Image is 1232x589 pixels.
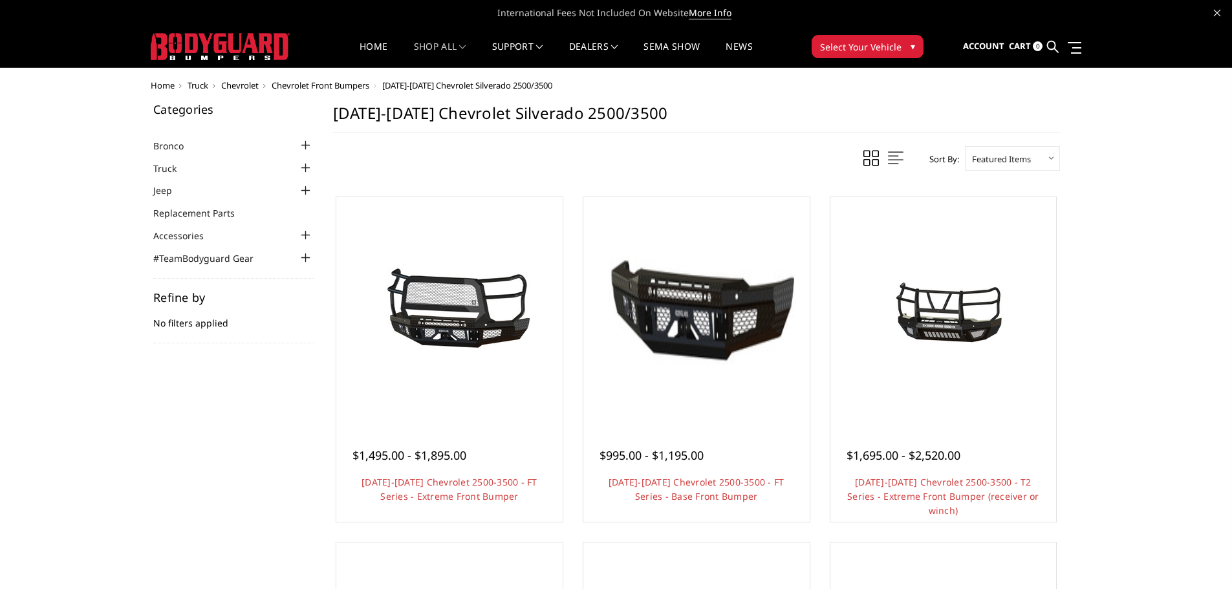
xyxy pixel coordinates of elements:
[153,162,193,175] a: Truck
[414,42,466,67] a: shop all
[362,476,537,502] a: [DATE]-[DATE] Chevrolet 2500-3500 - FT Series - Extreme Front Bumper
[1009,40,1031,52] span: Cart
[153,139,200,153] a: Bronco
[153,292,314,343] div: No filters applied
[153,206,251,220] a: Replacement Parts
[963,29,1004,64] a: Account
[922,149,959,169] label: Sort By:
[352,447,466,463] span: $1,495.00 - $1,895.00
[600,447,704,463] span: $995.00 - $1,195.00
[847,476,1039,517] a: [DATE]-[DATE] Chevrolet 2500-3500 - T2 Series - Extreme Front Bumper (receiver or winch)
[153,292,314,303] h5: Refine by
[153,252,270,265] a: #TeamBodyguard Gear
[587,200,806,420] a: 2024-2025 Chevrolet 2500-3500 - FT Series - Base Front Bumper 2024-2025 Chevrolet 2500-3500 - FT ...
[1033,41,1043,51] span: 0
[963,40,1004,52] span: Account
[911,39,915,53] span: ▾
[847,447,960,463] span: $1,695.00 - $2,520.00
[360,42,387,67] a: Home
[151,33,290,60] img: BODYGUARD BUMPERS
[382,80,552,91] span: [DATE]-[DATE] Chevrolet Silverado 2500/3500
[153,103,314,115] h5: Categories
[492,42,543,67] a: Support
[333,103,1060,133] h1: [DATE]-[DATE] Chevrolet Silverado 2500/3500
[1009,29,1043,64] a: Cart 0
[188,80,208,91] a: Truck
[820,40,902,54] span: Select Your Vehicle
[221,80,259,91] a: Chevrolet
[689,6,731,19] a: More Info
[609,476,784,502] a: [DATE]-[DATE] Chevrolet 2500-3500 - FT Series - Base Front Bumper
[153,229,220,242] a: Accessories
[643,42,700,67] a: SEMA Show
[151,80,175,91] a: Home
[812,35,924,58] button: Select Your Vehicle
[569,42,618,67] a: Dealers
[726,42,752,67] a: News
[153,184,188,197] a: Jeep
[587,200,806,420] img: 2024-2025 Chevrolet 2500-3500 - FT Series - Base Front Bumper
[272,80,369,91] a: Chevrolet Front Bumpers
[834,200,1054,420] a: 2024-2026 Chevrolet 2500-3500 - T2 Series - Extreme Front Bumper (receiver or winch) 2024-2026 Ch...
[340,200,559,420] a: 2024-2026 Chevrolet 2500-3500 - FT Series - Extreme Front Bumper 2024-2026 Chevrolet 2500-3500 - ...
